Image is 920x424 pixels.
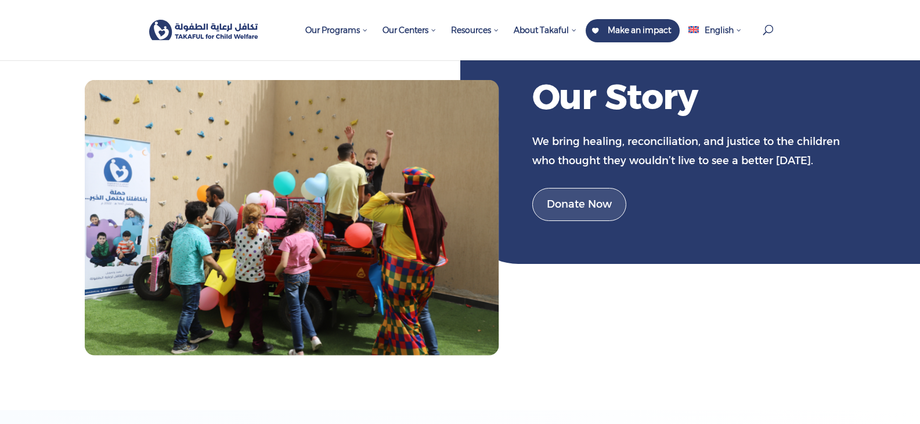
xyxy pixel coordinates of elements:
[532,78,849,122] h1: Our Story
[85,80,499,356] img: story of takaful
[377,19,442,60] a: Our Centers
[300,19,374,60] a: Our Programs
[149,20,259,41] img: Takaful
[445,19,505,60] a: Resources
[705,25,734,35] span: English
[514,25,577,35] span: About Takaful
[305,25,368,35] span: Our Programs
[683,19,747,60] a: English
[508,19,583,60] a: About Takaful
[586,19,680,42] a: Make an impact
[608,25,671,35] span: Make an impact
[532,132,845,171] div: We bring healing, reconciliation, and justice to the children who thought they wouldn’t live to s...
[451,25,499,35] span: Resources
[383,25,436,35] span: Our Centers
[532,188,626,221] a: Donate Now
